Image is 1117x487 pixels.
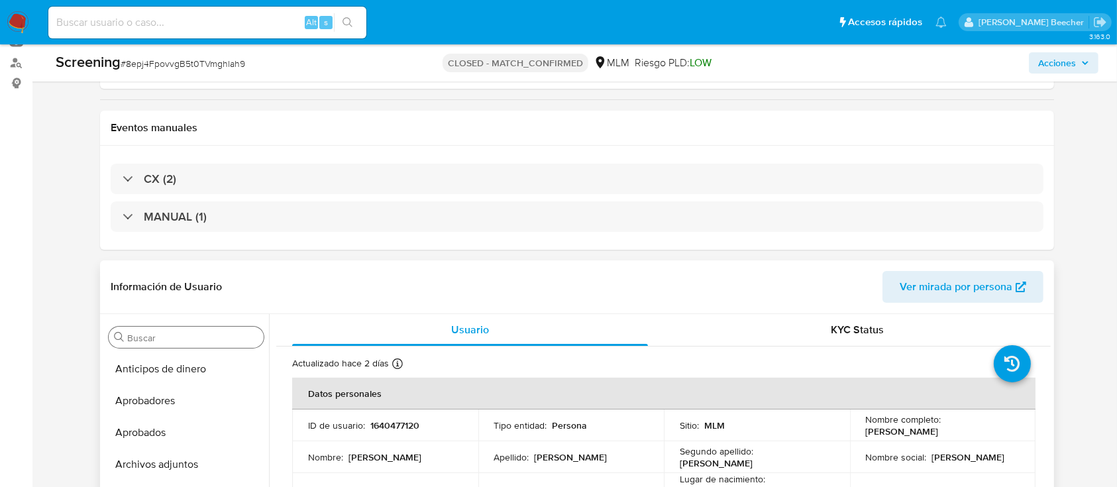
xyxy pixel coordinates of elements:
[103,417,269,449] button: Aprobados
[292,357,389,370] p: Actualizado hace 2 días
[127,332,258,344] input: Buscar
[935,17,947,28] a: Notificaciones
[680,445,753,457] p: Segundo apellido :
[866,451,927,463] p: Nombre social :
[111,121,1043,135] h1: Eventos manuales
[848,15,922,29] span: Accesos rápidos
[48,14,366,31] input: Buscar usuario o caso...
[443,54,588,72] p: CLOSED - MATCH_CONFIRMED
[103,449,269,480] button: Archivos adjuntos
[680,457,753,469] p: [PERSON_NAME]
[594,56,629,70] div: MLM
[121,57,245,70] span: # 8epj4FpovvgB5t0TVmghlah9
[680,419,699,431] p: Sitio :
[831,322,884,337] span: KYC Status
[866,413,941,425] p: Nombre completo :
[1029,52,1098,74] button: Acciones
[56,51,121,72] b: Screening
[308,451,343,463] p: Nombre :
[111,164,1043,194] div: CX (2)
[306,16,317,28] span: Alt
[114,332,125,343] button: Buscar
[324,16,328,28] span: s
[1038,52,1076,74] span: Acciones
[348,451,421,463] p: [PERSON_NAME]
[1089,31,1110,42] span: 3.163.0
[553,419,588,431] p: Persona
[370,419,419,431] p: 1640477120
[334,13,361,32] button: search-icon
[535,451,608,463] p: [PERSON_NAME]
[1093,15,1107,29] a: Salir
[690,55,712,70] span: LOW
[882,271,1043,303] button: Ver mirada por persona
[103,353,269,385] button: Anticipos de dinero
[292,378,1036,409] th: Datos personales
[308,419,365,431] p: ID de usuario :
[144,209,207,224] h3: MANUAL (1)
[979,16,1089,28] p: camila.tresguerres@mercadolibre.com
[680,473,765,485] p: Lugar de nacimiento :
[866,425,939,437] p: [PERSON_NAME]
[635,56,712,70] span: Riesgo PLD:
[704,419,725,431] p: MLM
[103,385,269,417] button: Aprobadores
[111,201,1043,232] div: MANUAL (1)
[451,322,489,337] span: Usuario
[494,419,547,431] p: Tipo entidad :
[932,451,1005,463] p: [PERSON_NAME]
[144,172,176,186] h3: CX (2)
[494,451,529,463] p: Apellido :
[111,280,222,294] h1: Información de Usuario
[900,271,1012,303] span: Ver mirada por persona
